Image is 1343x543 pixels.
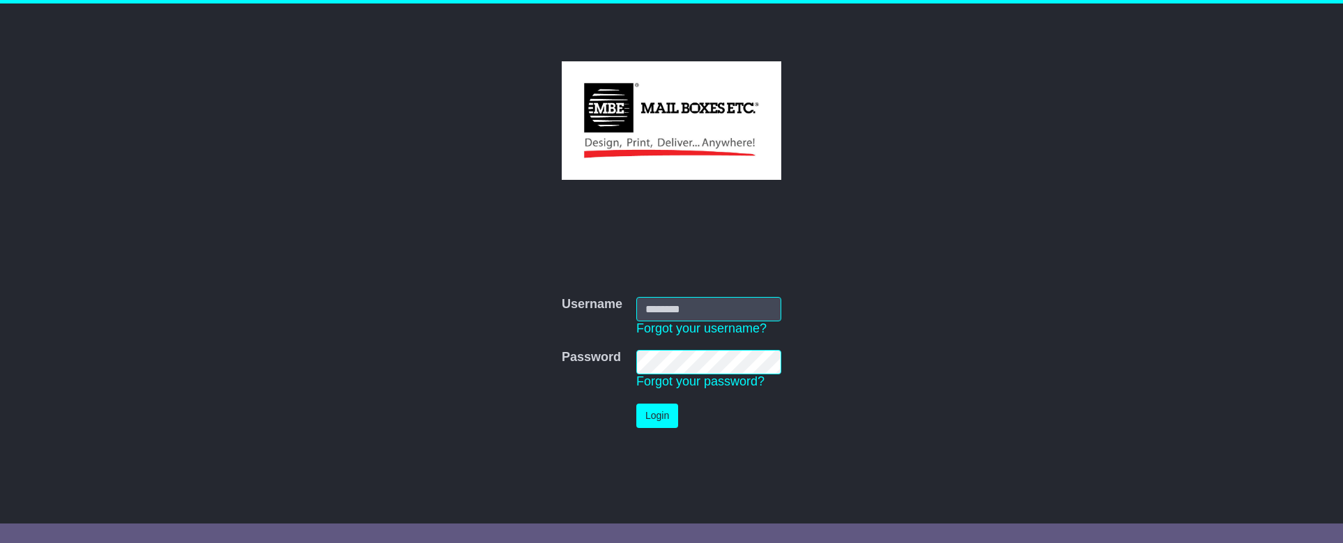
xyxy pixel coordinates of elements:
[636,404,678,428] button: Login
[636,374,765,388] a: Forgot your password?
[636,321,767,335] a: Forgot your username?
[562,350,621,365] label: Password
[562,297,622,312] label: Username
[562,61,781,180] img: MBE Malvern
